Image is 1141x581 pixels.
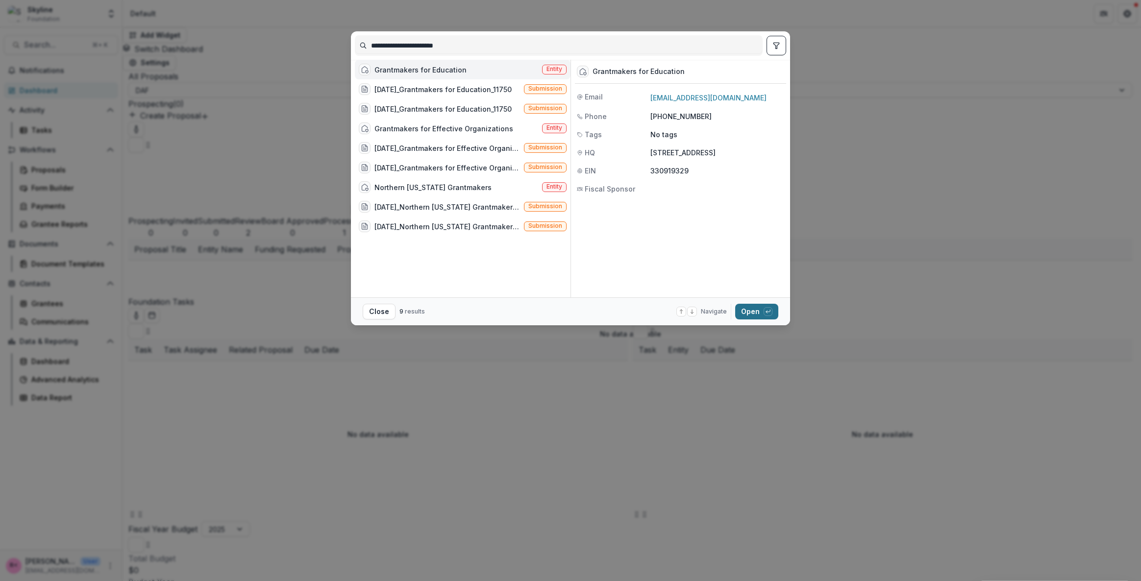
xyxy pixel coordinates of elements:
span: Entity [546,183,562,190]
button: Open [735,304,778,319]
div: [DATE]_Grantmakers for Effective Organizations_16000 [374,163,520,173]
div: [DATE]_Grantmakers for Education_11750 [374,104,512,114]
span: HQ [585,147,595,158]
span: Entity [546,124,562,131]
button: toggle filters [767,36,786,55]
div: Grantmakers for Education [593,68,685,76]
span: Submission [528,85,562,92]
div: [DATE]_Grantmakers for Effective Organizations_16000 [374,143,520,153]
span: Submission [528,144,562,151]
span: Tags [585,129,602,140]
p: [STREET_ADDRESS] [650,147,784,158]
span: Submission [528,164,562,170]
span: Submission [528,222,562,229]
span: Phone [585,111,607,121]
span: Navigate [701,307,727,316]
div: [DATE]_Northern [US_STATE] Grantmakers_22250 [374,221,520,232]
p: 330919329 [650,166,784,176]
div: Grantmakers for Effective Organizations [374,123,513,134]
button: Close [363,304,396,319]
span: Email [585,92,603,102]
span: Submission [528,105,562,112]
span: results [405,308,425,315]
span: EIN [585,166,596,176]
div: Northern [US_STATE] Grantmakers [374,182,492,193]
div: [DATE]_Northern [US_STATE] Grantmakers_23250 [374,202,520,212]
a: [EMAIL_ADDRESS][DOMAIN_NAME] [650,94,767,102]
div: Grantmakers for Education [374,65,467,75]
span: 9 [399,308,403,315]
p: No tags [650,129,677,140]
span: Submission [528,203,562,210]
div: [DATE]_Grantmakers for Education_11750 [374,84,512,95]
span: Entity [546,66,562,73]
span: Fiscal Sponsor [585,184,635,194]
p: [PHONE_NUMBER] [650,111,784,121]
